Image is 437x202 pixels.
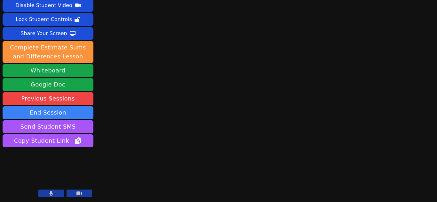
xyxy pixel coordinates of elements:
[3,106,93,119] button: End Session
[3,78,93,91] a: Google Doc
[3,64,93,77] button: Whiteboard
[14,136,82,145] span: Copy Student Link
[3,41,93,63] button: Complete Estimate Sums and Differences Lesson
[3,27,93,40] button: Share Your Screen
[3,92,93,105] a: Previous Sessions
[16,14,72,25] div: Lock Student Controls
[3,134,93,147] button: Copy Student Link
[20,28,67,39] div: Share Your Screen
[3,13,93,26] button: Lock Student Controls
[15,0,72,11] div: Disable Student Video
[3,120,93,133] button: Send Student SMS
